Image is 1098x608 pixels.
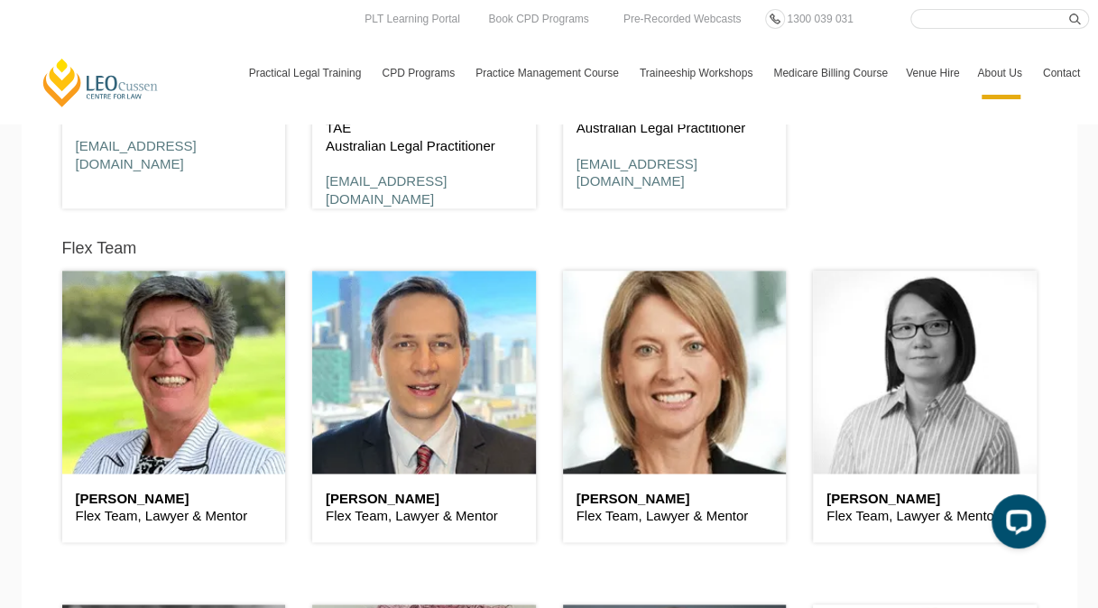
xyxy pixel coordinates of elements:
[326,102,522,155] p: BComm, LLB (Hons), Cert IV TAE Australian Legal Practitioner
[968,47,1033,99] a: About Us
[41,57,161,108] a: [PERSON_NAME] Centre for Law
[62,240,137,258] h5: Flex Team
[577,156,697,189] a: [EMAIL_ADDRESS][DOMAIN_NAME]
[240,47,374,99] a: Practical Legal Training
[326,492,522,507] h6: [PERSON_NAME]
[826,492,1023,507] h6: [PERSON_NAME]
[619,9,746,29] a: Pre-Recorded Webcasts
[782,9,857,29] a: 1300 039 031
[577,507,773,525] p: Flex Team, Lawyer & Mentor
[373,47,466,99] a: CPD Programs
[1034,47,1089,99] a: Contact
[787,13,853,25] span: 1300 039 031
[326,507,522,525] p: Flex Team, Lawyer & Mentor
[977,487,1053,563] iframe: LiveChat chat widget
[826,507,1023,525] p: Flex Team, Lawyer & Mentor
[484,9,593,29] a: Book CPD Programs
[577,492,773,507] h6: [PERSON_NAME]
[76,492,272,507] h6: [PERSON_NAME]
[897,47,968,99] a: Venue Hire
[764,47,897,99] a: Medicare Billing Course
[631,47,764,99] a: Traineeship Workshops
[76,138,197,171] a: [EMAIL_ADDRESS][DOMAIN_NAME]
[360,9,465,29] a: PLT Learning Portal
[76,507,272,525] p: Flex Team, Lawyer & Mentor
[326,173,447,207] a: [EMAIL_ADDRESS][DOMAIN_NAME]
[466,47,631,99] a: Practice Management Course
